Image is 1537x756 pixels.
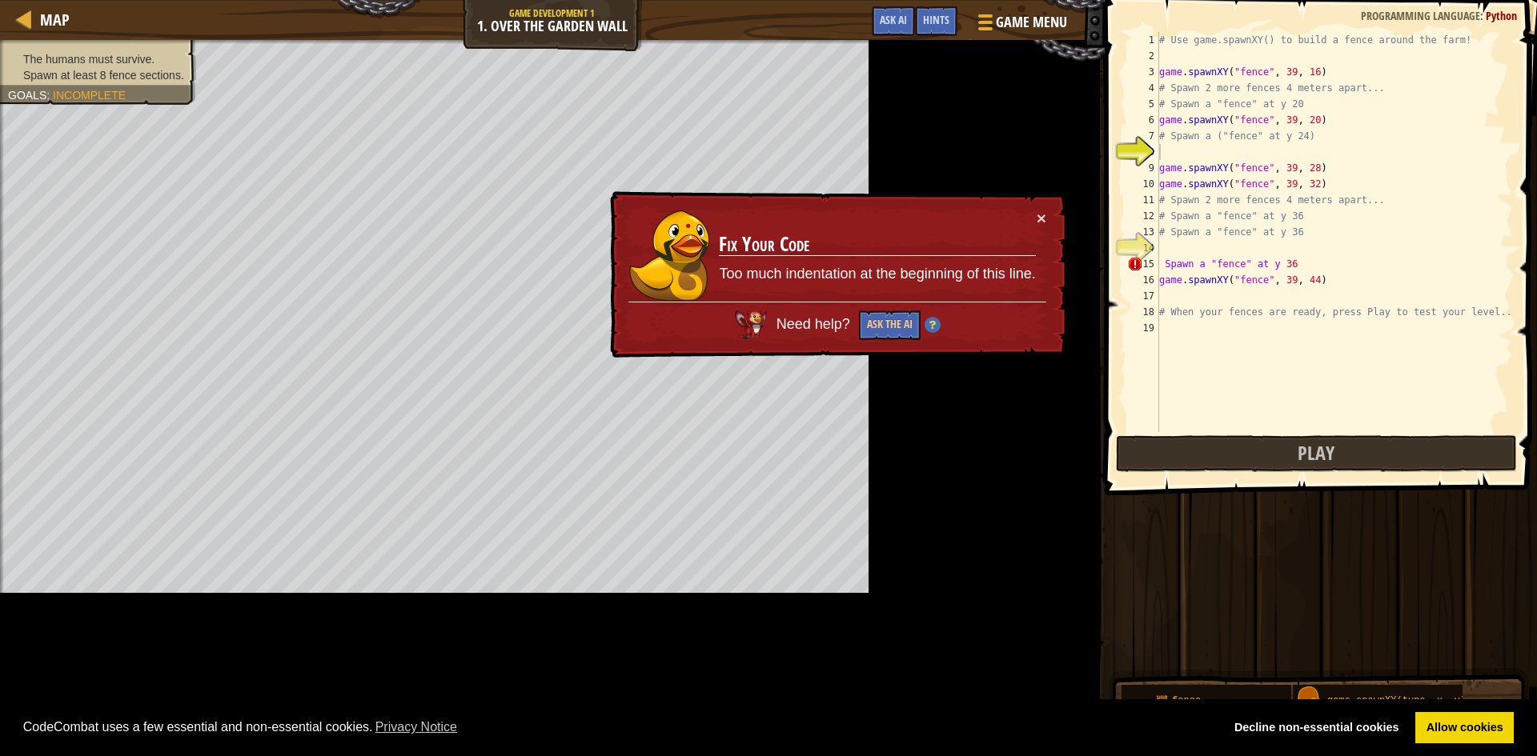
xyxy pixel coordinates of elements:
[46,89,53,102] span: :
[1223,712,1410,744] a: deny cookies
[777,316,854,332] span: Need help?
[8,67,184,83] li: Spawn at least 8 fence sections.
[1486,8,1517,23] span: Python
[1361,8,1480,23] span: Programming language
[735,310,767,339] img: AI
[23,69,184,82] span: Spawn at least 8 fence sections.
[8,51,184,67] li: The humans must survive.
[719,264,1035,285] p: Too much indentation at the beginning of this line.
[8,89,46,102] span: Goals
[1156,694,1169,707] img: portrait.png
[872,6,915,36] button: Ask AI
[1127,80,1159,96] div: 4
[23,53,155,66] span: The humans must survive.
[373,715,460,739] a: learn more about cookies
[629,210,709,301] img: duck_okar.png
[40,9,70,30] span: Map
[32,9,70,30] a: Map
[1127,112,1159,128] div: 6
[1127,288,1159,304] div: 17
[1127,272,1159,288] div: 16
[1298,440,1334,466] span: Play
[1127,160,1159,176] div: 9
[1127,48,1159,64] div: 2
[1293,686,1323,717] img: portrait.png
[880,12,907,27] span: Ask AI
[23,715,1211,739] span: CodeCombat uses a few essential and non-essential cookies.
[1127,240,1159,256] div: 14
[1127,96,1159,112] div: 5
[1127,64,1159,80] div: 3
[859,310,921,340] button: Ask the AI
[1127,256,1159,272] div: 15
[923,12,949,27] span: Hints
[1327,695,1466,706] span: game.spawnXY(type, x, y)
[1037,210,1046,226] button: ×
[1415,712,1514,744] a: allow cookies
[925,317,941,333] img: Hint
[1480,8,1486,23] span: :
[1127,32,1159,48] div: 1
[1127,304,1159,320] div: 18
[53,89,126,102] span: Incomplete
[719,234,1035,256] h3: Fix Your Code
[1116,435,1517,472] button: Play
[1127,128,1159,144] div: 7
[1127,144,1159,160] div: 8
[1127,224,1159,240] div: 13
[1127,208,1159,224] div: 12
[1172,695,1201,706] span: fence
[996,12,1067,33] span: Game Menu
[1127,176,1159,192] div: 10
[965,6,1077,44] button: Game Menu
[1127,192,1159,208] div: 11
[1127,320,1159,336] div: 19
